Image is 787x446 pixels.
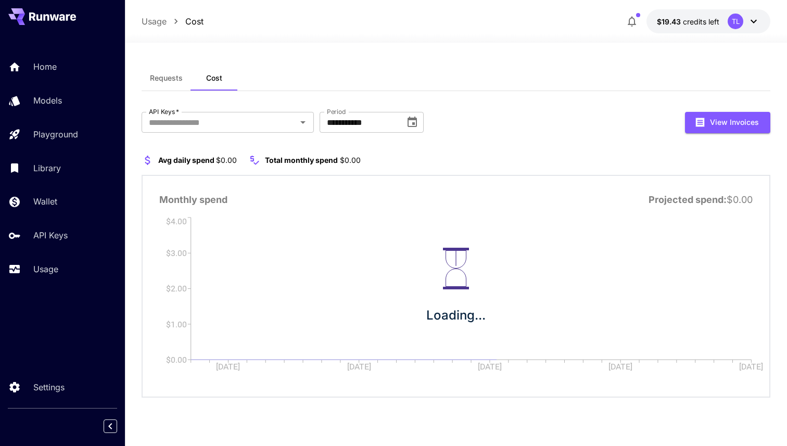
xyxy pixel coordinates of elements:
[206,73,222,83] span: Cost
[33,263,58,275] p: Usage
[683,17,719,26] span: credits left
[402,112,423,133] button: Choose date, selected date is Aug 1, 2025
[158,156,214,164] span: Avg daily spend
[728,14,743,29] div: TL
[657,17,683,26] span: $19.43
[33,94,62,107] p: Models
[33,128,78,141] p: Playground
[685,112,770,133] button: View Invoices
[149,107,179,116] label: API Keys
[142,15,167,28] a: Usage
[111,417,125,436] div: Collapse sidebar
[33,60,57,73] p: Home
[646,9,770,33] button: $19.42682TL
[340,156,361,164] span: $0.00
[33,162,61,174] p: Library
[33,195,57,208] p: Wallet
[685,117,770,126] a: View Invoices
[142,15,204,28] nav: breadcrumb
[150,73,183,83] span: Requests
[104,419,117,433] button: Collapse sidebar
[185,15,204,28] a: Cost
[327,107,346,116] label: Period
[296,115,310,130] button: Open
[265,156,338,164] span: Total monthly spend
[657,16,719,27] div: $19.42682
[216,156,237,164] span: $0.00
[426,306,486,325] p: Loading...
[33,381,65,393] p: Settings
[33,229,68,241] p: API Keys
